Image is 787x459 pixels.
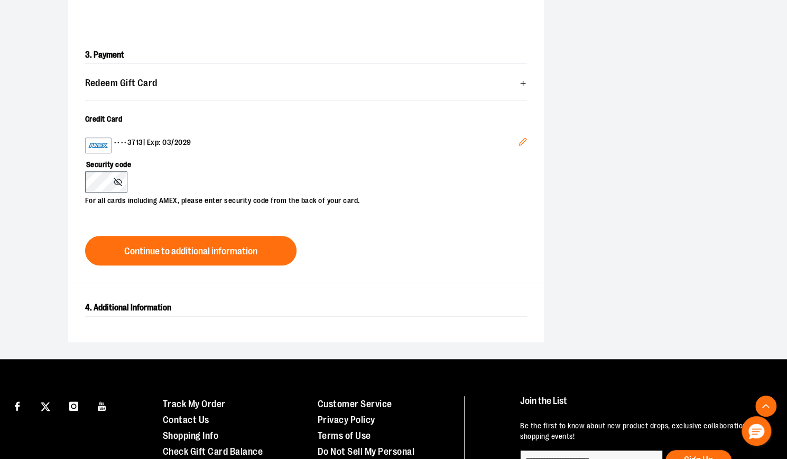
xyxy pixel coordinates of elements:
button: Continue to additional information [85,236,297,265]
a: Visit our X page [36,396,55,415]
a: Privacy Policy [318,415,375,425]
button: Hello, have a question? Let’s chat. [742,416,771,446]
button: Back To Top [755,396,776,417]
a: Customer Service [318,399,392,409]
a: Terms of Use [318,430,371,441]
a: Visit our Instagram page [64,396,83,415]
img: American Express card example showing the 15-digit card number [88,139,109,152]
a: Visit our Youtube page [93,396,112,415]
p: For all cards including AMEX, please enter security code from the back of your card. [85,192,516,206]
a: Contact Us [163,415,209,425]
img: Twitter [41,402,50,411]
p: Be the first to know about new product drops, exclusive collaborations, and shopping events! [520,421,766,442]
h2: 3. Payment [85,47,527,64]
div: •••• 3713 | Exp: 03/2029 [85,137,519,153]
button: Edit [510,129,535,158]
a: Visit our Facebook page [8,396,26,415]
label: Security code [85,153,516,171]
a: Shopping Info [163,430,219,441]
span: Continue to additional information [124,246,257,256]
h4: Join the List [520,396,766,416]
span: Redeem Gift Card [85,78,158,88]
a: Track My Order [163,399,226,409]
a: Check Gift Card Balance [163,446,263,457]
button: Redeem Gift Card [85,72,527,94]
span: Credit Card [85,115,123,123]
h2: 4. Additional Information [85,299,527,317]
